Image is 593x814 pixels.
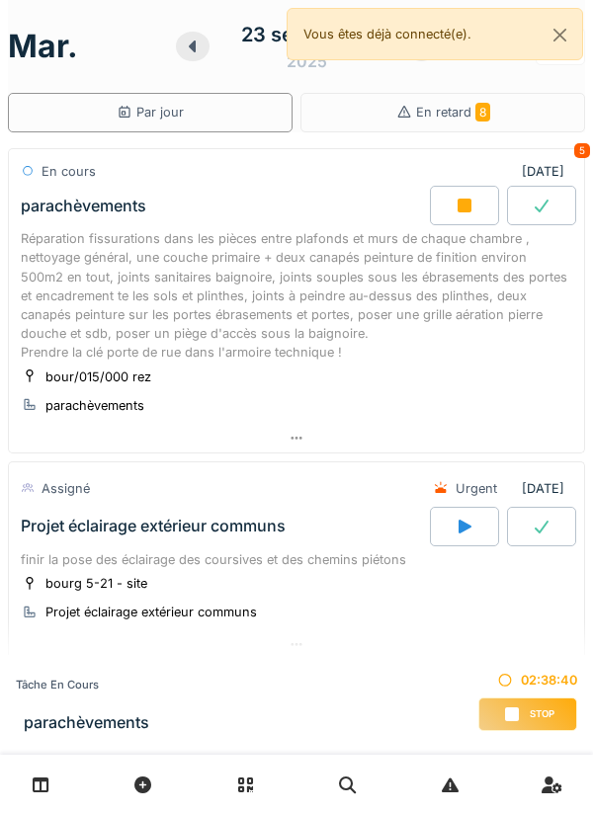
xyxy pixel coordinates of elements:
[45,603,257,621] div: Projet éclairage extérieur communs
[21,550,572,569] div: finir la pose des éclairage des coursives et des chemins piétons
[416,105,490,120] span: En retard
[456,479,497,498] div: Urgent
[45,574,147,593] div: bourg 5-21 - site
[478,671,577,690] div: 02:38:40
[538,9,582,61] button: Close
[21,229,572,362] div: Réparation fissurations dans les pièces entre plafonds et murs de chaque chambre , nettoyage géné...
[8,28,78,65] h1: mar.
[24,713,149,732] h3: parachèvements
[522,162,572,181] div: [DATE]
[475,103,490,122] span: 8
[574,143,590,158] div: 5
[117,103,184,122] div: Par jour
[21,197,146,215] div: parachèvements
[287,8,583,60] div: Vous êtes déjà connecté(e).
[417,470,572,507] div: [DATE]
[287,49,327,73] div: 2025
[530,707,554,721] span: Stop
[42,479,90,498] div: Assigné
[45,396,144,415] div: parachèvements
[21,517,286,535] div: Projet éclairage extérieur communs
[241,20,374,49] div: 23 septembre
[16,677,149,693] div: Tâche en cours
[42,162,96,181] div: En cours
[45,367,151,386] div: bour/015/000 rez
